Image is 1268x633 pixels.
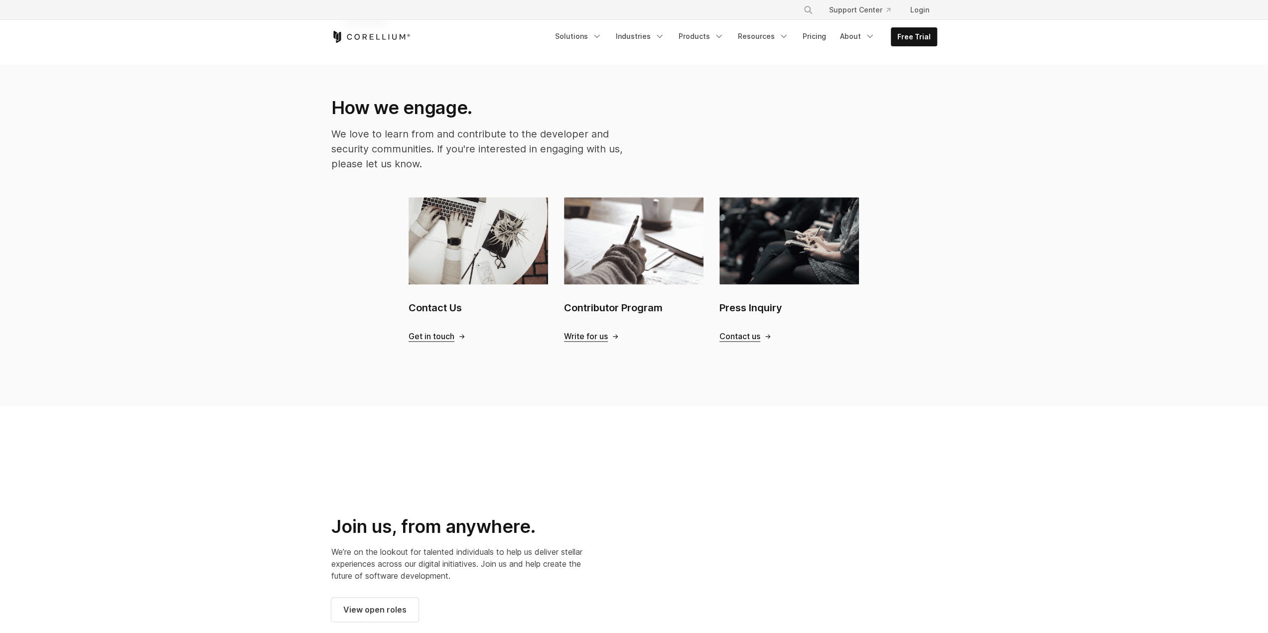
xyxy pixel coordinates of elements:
div: Navigation Menu [791,1,937,19]
a: Industries [610,27,671,45]
span: Get in touch [409,331,454,342]
img: Contact Us [409,197,548,284]
a: Products [673,27,730,45]
a: Corellium Home [331,31,411,43]
a: Press Inquiry Press Inquiry Contact us [719,197,859,341]
a: Solutions [549,27,608,45]
h2: Contributor Program [564,300,704,315]
div: Navigation Menu [549,27,937,46]
img: Press Inquiry [719,197,859,284]
a: Resources [732,27,795,45]
h2: Contact Us [409,300,548,315]
span: Write for us [564,331,608,342]
p: We’re on the lookout for talented individuals to help us deliver stellar experiences across our d... [331,546,586,582]
a: Contributor Program Contributor Program Write for us [564,197,704,341]
h2: Join us, from anywhere. [331,515,586,538]
h2: How we engage. [331,97,624,119]
a: Contact Us Contact Us Get in touch [409,197,548,341]
a: Login [902,1,937,19]
a: Free Trial [891,28,937,46]
span: View open roles [343,604,407,616]
img: Contributor Program [564,197,704,284]
a: Support Center [821,1,898,19]
button: Search [799,1,817,19]
a: About [834,27,881,45]
a: Pricing [797,27,832,45]
span: Contact us [719,331,760,342]
p: We love to learn from and contribute to the developer and security communities. If you're interes... [331,127,624,171]
a: View open roles [331,598,419,622]
h2: Press Inquiry [719,300,859,315]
